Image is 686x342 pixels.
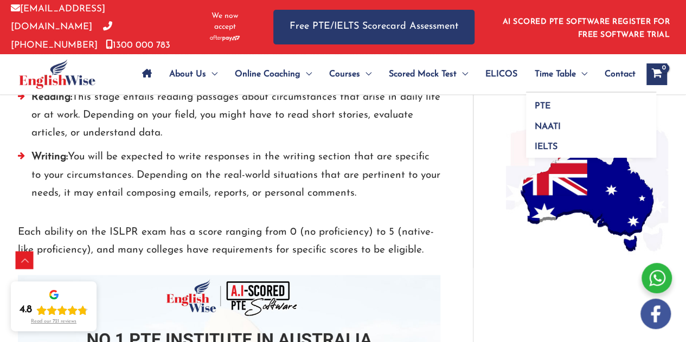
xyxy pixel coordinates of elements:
nav: Site Navigation: Main Menu [133,55,636,93]
a: [PHONE_NUMBER] [11,22,112,49]
span: NAATI [535,122,561,131]
div: Rating: 4.8 out of 5 [20,304,88,317]
span: ELICOS [485,55,517,93]
span: Time Table [535,55,576,93]
img: white-facebook.png [640,299,671,329]
span: Contact [605,55,636,93]
aside: Header Widget 1 [496,9,675,44]
span: Menu Toggle [206,55,217,93]
a: AI SCORED PTE SOFTWARE REGISTER FOR FREE SOFTWARE TRIAL [503,18,670,39]
a: 1300 000 783 [106,41,170,50]
a: About UsMenu Toggle [161,55,226,93]
div: Read our 721 reviews [31,319,76,325]
span: About Us [169,55,206,93]
a: View Shopping Cart, empty [646,63,667,85]
a: NAATI [526,113,656,133]
span: Online Coaching [235,55,300,93]
span: Menu Toggle [360,55,371,93]
a: IELTS [526,133,656,158]
strong: Writing: [31,151,68,162]
div: 4.8 [20,304,32,317]
a: [EMAIL_ADDRESS][DOMAIN_NAME] [11,4,105,31]
a: PTE [526,93,656,113]
a: Time TableMenu Toggle [526,55,596,93]
img: cropped-ew-logo [19,59,95,89]
a: Scored Mock TestMenu Toggle [380,55,477,93]
strong: Reading: [31,92,72,102]
span: Menu Toggle [576,55,587,93]
p: Each ability on the ISLPR exam has a score ranging from 0 (no proficiency) to 5 (native-like prof... [18,223,440,259]
span: Menu Toggle [457,55,468,93]
a: Free PTE/IELTS Scorecard Assessment [273,10,475,44]
li: You will be expected to write responses in the writing section that are specific to your circumst... [18,147,440,207]
a: ELICOS [477,55,526,93]
li: This stage entails reading passages about circumstances that arise in daily life or at work. Depe... [18,88,440,148]
img: Afterpay-Logo [210,35,240,41]
span: Scored Mock Test [389,55,457,93]
a: Online CoachingMenu Toggle [226,55,320,93]
a: Contact [596,55,636,93]
span: PTE [535,102,550,111]
span: We now accept [203,11,246,33]
a: CoursesMenu Toggle [320,55,380,93]
span: Menu Toggle [300,55,312,93]
span: IELTS [535,143,557,151]
span: Courses [329,55,360,93]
